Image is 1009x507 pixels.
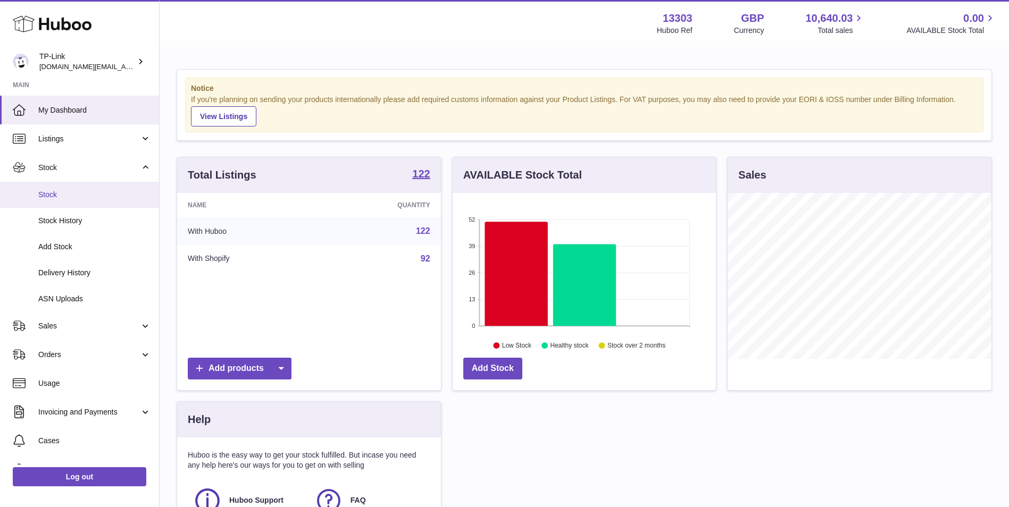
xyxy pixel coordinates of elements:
[38,134,140,144] span: Listings
[319,193,440,217] th: Quantity
[38,190,151,200] span: Stock
[191,106,256,126] a: View Listings
[805,11,865,36] a: 10,640.03 Total sales
[741,11,764,26] strong: GBP
[188,412,211,427] h3: Help
[38,350,140,360] span: Orders
[38,378,151,388] span: Usage
[13,467,146,486] a: Log out
[38,294,151,304] span: ASN Uploads
[550,342,589,349] text: Healthy stock
[805,11,853,26] span: 10,640.03
[188,168,256,182] h3: Total Listings
[39,52,135,72] div: TP-Link
[663,11,693,26] strong: 13303
[463,168,582,182] h3: AVAILABLE Stock Total
[502,342,532,349] text: Low Stock
[469,296,475,302] text: 13
[469,269,475,276] text: 26
[191,95,978,126] div: If you're planning on sending your products internationally please add required customs informati...
[38,242,151,252] span: Add Stock
[39,62,212,71] span: [DOMAIN_NAME][EMAIL_ADDRESS][DOMAIN_NAME]
[412,168,430,181] a: 122
[38,268,151,278] span: Delivery History
[191,83,978,94] strong: Notice
[412,168,430,179] strong: 122
[657,26,693,36] div: Huboo Ref
[38,321,140,331] span: Sales
[906,26,996,36] span: AVAILABLE Stock Total
[738,168,766,182] h3: Sales
[177,217,319,245] td: With Huboo
[963,11,984,26] span: 0.00
[818,26,865,36] span: Total sales
[607,342,665,349] text: Stock over 2 months
[229,495,283,505] span: Huboo Support
[38,407,140,417] span: Invoicing and Payments
[351,495,366,505] span: FAQ
[38,216,151,226] span: Stock History
[463,358,522,379] a: Add Stock
[469,216,475,223] text: 52
[38,163,140,173] span: Stock
[734,26,764,36] div: Currency
[38,105,151,115] span: My Dashboard
[469,243,475,249] text: 39
[38,436,151,446] span: Cases
[13,54,29,70] img: siyu.wang@tp-link.com
[188,358,291,379] a: Add products
[188,450,430,470] p: Huboo is the easy way to get your stock fulfilled. But incase you need any help here's our ways f...
[177,193,319,217] th: Name
[416,226,430,235] a: 122
[177,245,319,273] td: With Shopify
[421,254,430,263] a: 92
[472,323,475,329] text: 0
[906,11,996,36] a: 0.00 AVAILABLE Stock Total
